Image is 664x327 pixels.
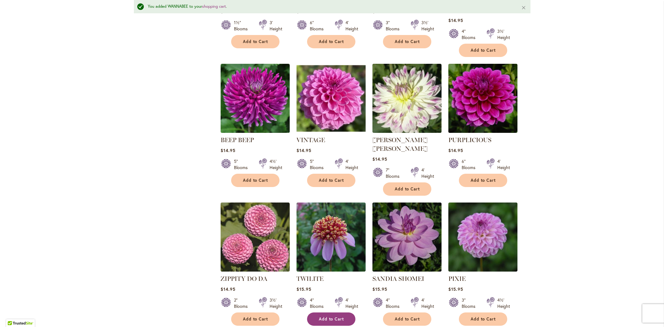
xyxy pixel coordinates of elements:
[319,39,344,44] span: Add to Cart
[243,178,268,183] span: Add to Cart
[307,35,355,48] button: Add to Cart
[372,156,387,162] span: $14.95
[497,158,510,171] div: 4' Height
[221,147,235,153] span: $14.95
[395,186,420,192] span: Add to Cart
[270,20,282,32] div: 3' Height
[395,316,420,322] span: Add to Cart
[395,39,420,44] span: Add to Cart
[202,4,226,9] a: shopping cart
[243,39,268,44] span: Add to Cart
[310,20,327,32] div: 6" Blooms
[471,316,496,322] span: Add to Cart
[471,178,496,183] span: Add to Cart
[270,158,282,171] div: 4½' Height
[372,275,424,282] a: SANDIA SHOMEI
[297,147,311,153] span: $14.95
[421,167,434,179] div: 4' Height
[383,182,431,196] button: Add to Cart
[448,267,517,273] a: PIXIE
[243,316,268,322] span: Add to Cart
[231,35,279,48] button: Add to Cart
[297,203,366,272] img: TWILITE
[5,305,22,322] iframe: Launch Accessibility Center
[471,48,496,53] span: Add to Cart
[448,136,491,144] a: PURPLICIOUS
[148,4,512,10] div: You added WANNABEE to your .
[310,158,327,171] div: 5" Blooms
[307,174,355,187] button: Add to Cart
[221,203,290,272] img: ZIPPITY DO DA
[270,297,282,309] div: 3½' Height
[372,136,428,152] a: [PERSON_NAME] [PERSON_NAME]
[372,267,442,273] a: SANDIA SHOMEI
[448,275,466,282] a: PIXIE
[221,286,235,292] span: $14.95
[221,128,290,134] a: BEEP BEEP
[319,316,344,322] span: Add to Cart
[372,128,442,134] a: MARGARET ELLEN
[345,158,358,171] div: 4' Height
[307,312,355,326] button: Add to Cart
[221,64,290,133] img: BEEP BEEP
[345,20,358,32] div: 4' Height
[448,147,463,153] span: $14.95
[372,286,387,292] span: $15.95
[297,64,366,133] img: VINTAGE
[231,174,279,187] button: Add to Cart
[221,275,267,282] a: ZIPPITY DO DA
[421,20,434,32] div: 3½' Height
[448,17,463,23] span: $14.95
[459,44,507,57] button: Add to Cart
[221,267,290,273] a: ZIPPITY DO DA
[372,64,442,133] img: MARGARET ELLEN
[462,297,479,309] div: 3" Blooms
[234,297,251,309] div: 2" Blooms
[345,297,358,309] div: 4' Height
[459,174,507,187] button: Add to Cart
[497,297,510,309] div: 4½' Height
[310,297,327,309] div: 4" Blooms
[297,286,311,292] span: $15.95
[297,136,325,144] a: VINTAGE
[383,35,431,48] button: Add to Cart
[462,158,479,171] div: 6" Blooms
[372,203,442,272] img: SANDIA SHOMEI
[421,297,434,309] div: 4' Height
[297,275,323,282] a: TWILITE
[386,297,403,309] div: 4" Blooms
[234,20,251,32] div: 1½" Blooms
[383,312,431,326] button: Add to Cart
[448,64,517,133] img: PURPLICIOUS
[386,20,403,32] div: 3" Blooms
[462,28,479,41] div: 4" Blooms
[231,312,279,326] button: Add to Cart
[448,128,517,134] a: PURPLICIOUS
[448,203,517,272] img: PIXIE
[221,136,254,144] a: BEEP BEEP
[497,28,510,41] div: 3½' Height
[319,178,344,183] span: Add to Cart
[234,158,251,171] div: 5" Blooms
[448,286,463,292] span: $15.95
[297,128,366,134] a: VINTAGE
[459,312,507,326] button: Add to Cart
[386,167,403,179] div: 7" Blooms
[297,267,366,273] a: TWILITE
